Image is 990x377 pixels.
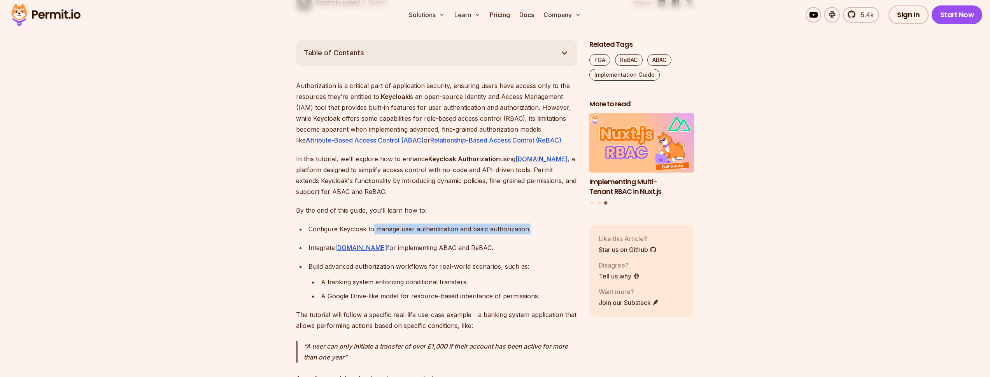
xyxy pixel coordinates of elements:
[843,7,879,23] a: 5.4k
[428,155,500,163] strong: Keycloak Authorization
[615,54,643,66] a: ReBAC
[590,201,594,204] button: Go to slide 1
[8,2,84,28] img: Permit logo
[599,298,659,307] a: Join our Substack
[296,153,577,197] p: In this tutorial, we’ll explore how to enhance using , a platform designed to simplify access con...
[589,113,694,173] img: Implementing Multi-Tenant RBAC in Nuxt.js
[589,99,694,109] h2: More to read
[335,244,387,252] a: [DOMAIN_NAME]
[932,5,983,24] a: Start Now
[599,234,657,243] p: Like this Article?
[430,136,561,144] a: Relationship-Based Access Control (ReBAC)
[321,291,577,301] div: A Google Drive-like model for resource-based inheritance of permissions.
[888,5,929,24] a: Sign In
[308,261,577,272] div: Build advanced authorization workflows for real-world scenarios, such as:
[647,54,671,66] a: ABAC
[296,309,577,331] p: The tutorial will follow a specific real-life use-case example - a banking system application tha...
[296,205,577,216] p: By the end of this guide, you’ll learn how to:
[308,242,577,253] div: Integrate for implementing ABAC and ReBAC.
[487,7,513,23] a: Pricing
[540,7,584,23] button: Company
[589,40,694,49] h2: Related Tags
[296,80,577,146] p: Authorization is a critical part of application security, ensuring users have access only to the ...
[589,177,694,197] h3: Implementing Multi-Tenant RBAC in Nuxt.js
[589,54,610,66] a: FGA
[589,113,694,196] a: Implementing Multi-Tenant RBAC in Nuxt.jsImplementing Multi-Tenant RBAC in Nuxt.js
[589,113,694,206] div: Posts
[599,271,640,281] a: Tell us why
[589,113,694,196] li: 3 of 3
[304,48,364,58] span: Table of Contents
[599,287,659,296] p: Want more?
[516,7,537,23] a: Docs
[598,201,601,204] button: Go to slide 2
[589,69,660,81] a: Implementation Guide
[406,7,448,23] button: Solutions
[604,201,608,205] button: Go to slide 3
[381,93,409,100] strong: Keycloak
[308,224,577,234] div: Configure Keycloak to manage user authentication and basic authorization.
[599,261,640,270] p: Disagree?
[856,10,874,19] span: 5.4k
[599,245,657,254] a: Star us on Github
[451,7,484,23] button: Learn
[296,40,577,66] button: Table of Contents
[321,277,577,287] div: A banking system enforcing conditional transfers.
[304,341,577,363] p: A user can only initiate a transfer of over £1,000 if their account has been active for more than...
[515,155,568,163] a: [DOMAIN_NAME]
[306,136,424,144] a: Attribute-Based Access Control (ABAC)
